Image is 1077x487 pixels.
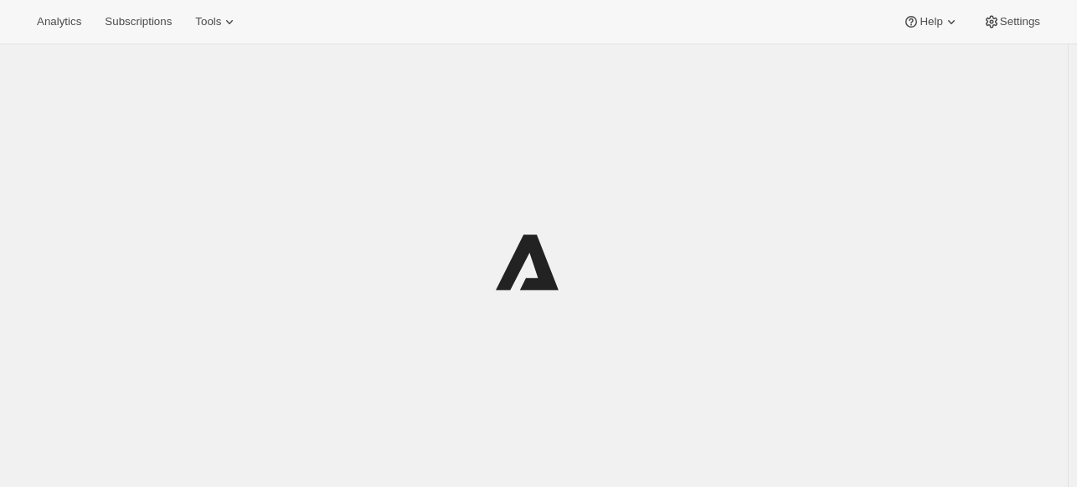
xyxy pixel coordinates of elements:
span: Analytics [37,15,81,28]
button: Help [893,10,969,33]
span: Subscriptions [105,15,172,28]
button: Settings [973,10,1050,33]
span: Tools [195,15,221,28]
span: Help [920,15,942,28]
span: Settings [1000,15,1040,28]
button: Subscriptions [95,10,182,33]
button: Analytics [27,10,91,33]
button: Tools [185,10,248,33]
